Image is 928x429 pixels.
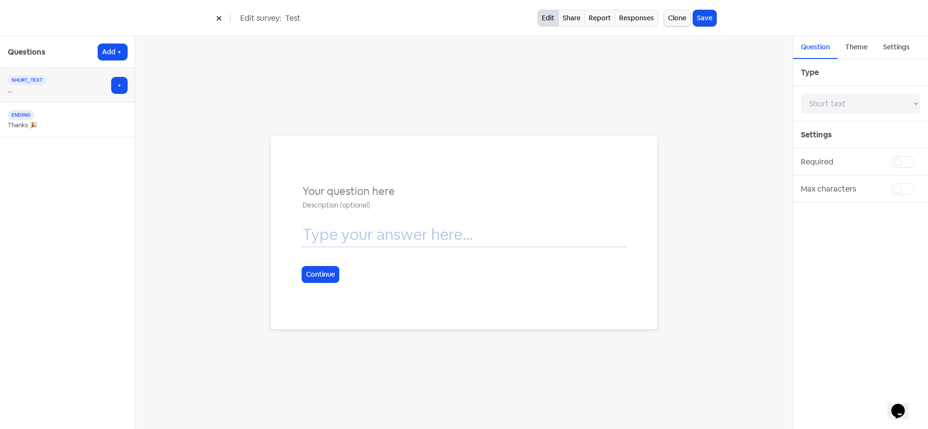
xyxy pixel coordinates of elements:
span: short_text [8,75,46,85]
input: Description (optional) [302,200,626,211]
input: Type your answer here... [302,222,626,247]
div: Max characters [801,183,891,195]
iframe: chat widget [887,390,918,419]
a: Responses [615,10,658,27]
div: ... [8,86,119,95]
div: Thanks 🎉 [8,120,119,130]
div: Question [801,42,830,52]
button: Save [693,10,716,26]
span: Edit survey: [240,13,281,24]
a: Share [558,10,585,27]
input: Your question here [302,183,626,200]
button: Clone [664,10,690,26]
span: Ending [8,110,34,120]
button: Continue [302,266,339,283]
div: Settings [883,42,910,52]
button: Edit [537,10,559,27]
b: Questions [8,47,45,57]
div: Required [801,156,891,168]
div: Theme [845,42,868,52]
a: Report [584,10,615,27]
button: Add [98,44,127,60]
b: Type [801,67,819,77]
b: Settings [801,130,832,140]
